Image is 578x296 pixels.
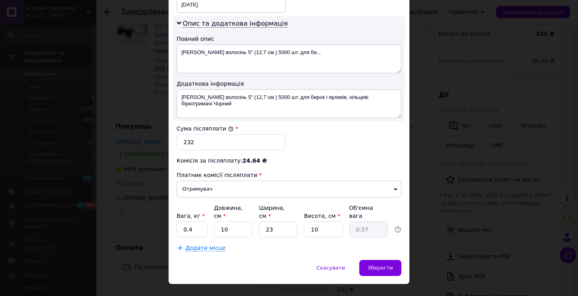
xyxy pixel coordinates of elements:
span: Скасувати [316,265,345,271]
span: Отримувач [177,181,401,197]
textarea: [PERSON_NAME] волосінь 5" (12,7 см.) 5000 шт. для би... [177,44,401,73]
label: Ширина, см [259,205,285,219]
span: 24.64 ₴ [242,157,267,164]
span: Платник комісії післяплати [177,172,257,178]
div: Повний опис [177,35,401,43]
span: Опис та додаткова інформація [183,20,288,28]
div: Об'ємна вага [349,204,388,220]
textarea: [PERSON_NAME] волосінь 5" (12,7 см.) 5000 шт. для бирок і ярликів, кільцеві біркотримачі Чорний [177,89,401,118]
span: Зберегти [368,265,393,271]
div: Комісія за післяплату: [177,157,401,165]
label: Сума післяплати [177,125,234,132]
label: Вага, кг [177,213,205,219]
div: Додаткова інформація [177,80,401,88]
label: Довжина, см [214,205,243,219]
label: Висота, см [304,213,340,219]
span: Додати місце [185,245,226,252]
